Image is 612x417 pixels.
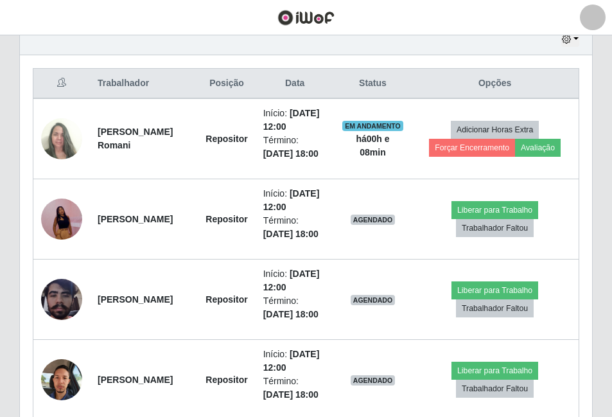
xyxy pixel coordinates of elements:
time: [DATE] 12:00 [263,269,320,292]
time: [DATE] 18:00 [263,309,319,319]
time: [DATE] 12:00 [263,108,320,132]
strong: [PERSON_NAME] [98,294,173,305]
span: AGENDADO [351,215,396,225]
li: Início: [263,107,327,134]
time: [DATE] 18:00 [263,148,319,159]
li: Término: [263,375,327,402]
span: AGENDADO [351,375,396,386]
strong: [PERSON_NAME] [98,375,173,385]
button: Forçar Encerramento [429,139,515,157]
button: Trabalhador Faltou [456,219,534,237]
time: [DATE] 18:00 [263,229,319,239]
time: [DATE] 18:00 [263,389,319,400]
th: Opções [411,69,579,99]
th: Data [256,69,335,99]
img: 1757203878331.jpeg [41,352,82,407]
button: Trabalhador Faltou [456,380,534,398]
li: Início: [263,267,327,294]
th: Trabalhador [90,69,198,99]
img: 1756242388472.jpeg [41,255,82,344]
strong: Repositor [205,375,247,385]
button: Adicionar Horas Extra [451,121,539,139]
button: Liberar para Trabalho [451,281,538,299]
img: 1751727772715.jpeg [41,175,82,264]
strong: há 00 h e 08 min [356,134,389,157]
strong: Repositor [205,214,247,224]
span: AGENDADO [351,295,396,305]
th: Status [335,69,412,99]
button: Avaliação [515,139,561,157]
button: Liberar para Trabalho [451,362,538,380]
img: 1756564983938.jpeg [41,111,82,166]
time: [DATE] 12:00 [263,349,320,373]
li: Início: [263,187,327,214]
strong: Repositor [205,134,247,144]
strong: [PERSON_NAME] Romani [98,127,173,150]
strong: [PERSON_NAME] [98,214,173,224]
th: Posição [198,69,255,99]
img: CoreUI Logo [277,10,335,26]
time: [DATE] 12:00 [263,188,320,212]
li: Término: [263,134,327,161]
li: Término: [263,294,327,321]
li: Início: [263,348,327,375]
button: Trabalhador Faltou [456,299,534,317]
span: EM ANDAMENTO [342,121,403,131]
strong: Repositor [205,294,247,305]
button: Liberar para Trabalho [451,201,538,219]
li: Término: [263,214,327,241]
